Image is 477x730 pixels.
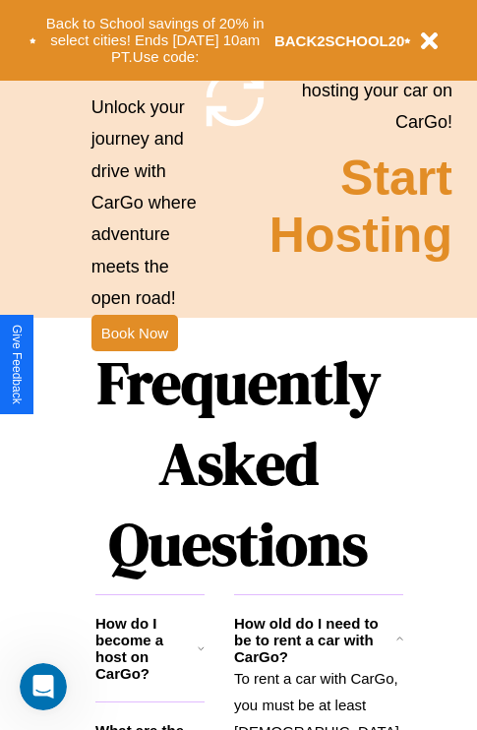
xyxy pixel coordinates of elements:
b: BACK2SCHOOL20 [274,32,405,49]
iframe: Intercom live chat [20,663,67,710]
h3: How old do I need to be to rent a car with CarGo? [234,615,395,665]
h3: How do I become a host on CarGo? [95,615,198,682]
div: Give Feedback [10,325,24,404]
h1: Frequently Asked Questions [95,333,382,594]
h2: Start Hosting [269,150,452,264]
button: Back to School savings of 20% in select cities! Ends [DATE] 10am PT.Use code: [36,10,274,71]
button: Book Now [91,315,178,351]
p: Unlock your journey and drive with CarGo where adventure meets the open road! [91,91,201,315]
